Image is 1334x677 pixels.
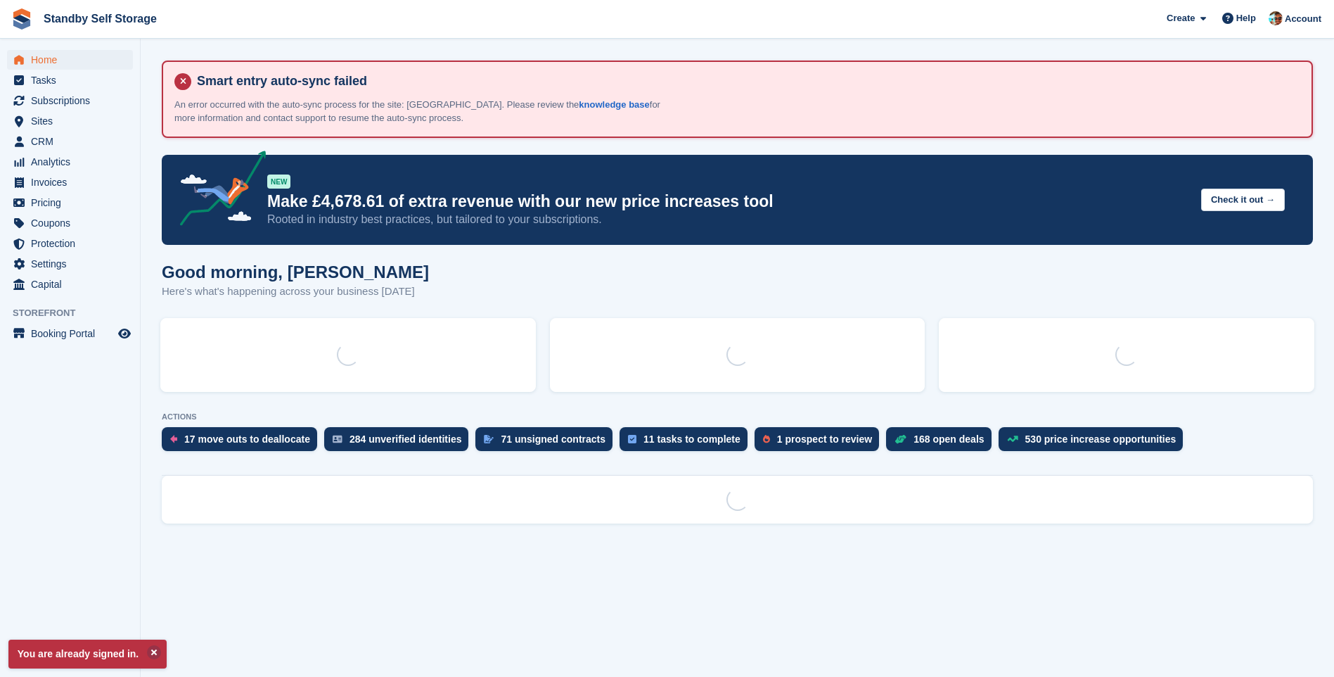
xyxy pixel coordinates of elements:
[1167,11,1195,25] span: Create
[31,254,115,274] span: Settings
[7,274,133,294] a: menu
[620,427,755,458] a: 11 tasks to complete
[31,111,115,131] span: Sites
[31,213,115,233] span: Coupons
[31,91,115,110] span: Subscriptions
[162,412,1313,422] p: ACTIONS
[31,324,115,343] span: Booking Portal
[31,152,115,172] span: Analytics
[755,427,886,458] a: 1 prospect to review
[1007,436,1018,442] img: price_increase_opportunities-93ffe204e8149a01c8c9dc8f82e8f89637d9d84a8eef4429ea346261dce0b2c0.svg
[7,213,133,233] a: menu
[267,191,1190,212] p: Make £4,678.61 of extra revenue with our new price increases tool
[162,427,324,458] a: 17 move outs to deallocate
[162,262,429,281] h1: Good morning, [PERSON_NAME]
[7,111,133,131] a: menu
[11,8,32,30] img: stora-icon-8386f47178a22dfd0bd8f6a31ec36ba5ce8667c1dd55bd0f319d3a0aa187defe.svg
[267,175,290,189] div: NEW
[31,50,115,70] span: Home
[763,435,770,443] img: prospect-51fa495bee0391a8d652442698ab0144808aea92771e9ea1ae160a38d050c398.svg
[170,435,177,443] img: move_outs_to_deallocate_icon-f764333ba52eb49d3ac5e1228854f67142a1ed5810a6f6cc68b1a99e826820c5.svg
[31,234,115,253] span: Protection
[31,132,115,151] span: CRM
[643,434,740,445] div: 11 tasks to complete
[162,284,429,300] p: Here's what's happening across your business [DATE]
[7,324,133,343] a: menu
[913,434,984,445] div: 168 open deals
[31,274,115,294] span: Capital
[7,234,133,253] a: menu
[349,434,462,445] div: 284 unverified identities
[324,427,476,458] a: 284 unverified identities
[1201,189,1285,212] button: Check it out →
[31,172,115,192] span: Invoices
[7,91,133,110] a: menu
[501,434,605,445] div: 71 unsigned contracts
[38,7,162,30] a: Standby Self Storage
[7,193,133,213] a: menu
[8,640,167,669] p: You are already signed in.
[7,152,133,172] a: menu
[475,427,620,458] a: 71 unsigned contracts
[13,306,140,320] span: Storefront
[31,193,115,213] span: Pricing
[484,435,494,443] img: contract_signature_icon-13c848040528278c33f63329250d36e43548de30e8caae1d1a13099fd9432cc5.svg
[7,172,133,192] a: menu
[267,212,1190,227] p: Rooted in industry best practices, but tailored to your subscriptions.
[7,50,133,70] a: menu
[174,98,667,125] p: An error occurred with the auto-sync process for the site: [GEOGRAPHIC_DATA]. Please review the f...
[777,434,872,445] div: 1 prospect to review
[999,427,1191,458] a: 530 price increase opportunities
[116,325,133,342] a: Preview store
[1236,11,1256,25] span: Help
[579,99,649,110] a: knowledge base
[333,435,342,443] img: verify_identity-adf6edd0f0f0b5bbfe63781bf79b02c33cf7c696d77639b501bdc392416b5a36.svg
[7,254,133,274] a: menu
[184,434,310,445] div: 17 move outs to deallocate
[168,151,267,231] img: price-adjustments-announcement-icon-8257ccfd72463d97f412b2fc003d46551f7dbcb40ab6d574587a9cd5c0d94...
[886,427,998,458] a: 168 open deals
[1025,434,1176,445] div: 530 price increase opportunities
[628,435,636,443] img: task-75834270c22a3079a89374b754ae025e5fb1db73e45f91037f5363f120a921f8.svg
[191,73,1300,89] h4: Smart entry auto-sync failed
[7,70,133,90] a: menu
[1285,12,1321,26] span: Account
[1269,11,1283,25] img: Michael Walker
[7,132,133,151] a: menu
[31,70,115,90] span: Tasks
[894,434,906,444] img: deal-1b604bf984904fb50ccaf53a9ad4b4a5d6e5aea283cecdc64d6e3604feb123c2.svg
